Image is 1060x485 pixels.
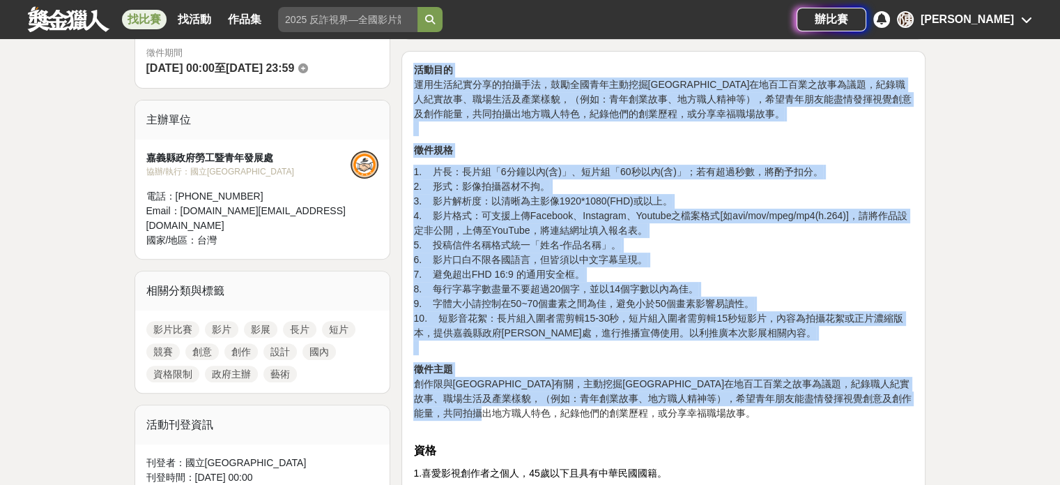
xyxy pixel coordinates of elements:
div: 刊登者： 國立[GEOGRAPHIC_DATA] [146,456,379,470]
strong: 資格 [413,445,436,456]
a: 影展 [244,321,277,338]
a: 找活動 [172,10,217,29]
div: 協辦/執行： 國立[GEOGRAPHIC_DATA] [146,165,351,178]
div: 主辦單位 [135,100,390,140]
div: [PERSON_NAME] [921,11,1014,28]
input: 2025 反詐視界—全國影片競賽 [278,7,417,32]
div: 活動刊登資訊 [135,405,390,445]
a: 設計 [263,343,297,360]
div: 電話： [PHONE_NUMBER] [146,189,351,204]
a: 藝術 [263,366,297,382]
div: 刊登時間： [DATE] 00:00 [146,470,379,485]
span: 國家/地區： [146,234,198,246]
a: 創作 [224,343,258,360]
a: 影片比賽 [146,321,199,338]
div: 嘉義縣政府勞工暨青年發展處 [146,151,351,165]
a: 國內 [302,343,336,360]
span: 至 [215,62,226,74]
strong: 徵件主題 [413,364,452,375]
span: 徵件期間 [146,47,183,58]
div: 相關分類與標籤 [135,271,390,311]
a: 作品集 [222,10,267,29]
a: 辦比賽 [797,8,866,31]
span: 1.喜愛影視創作者之個人，45歲以下且具有中華民國國籍。 [413,468,666,479]
a: 政府主辦 [205,366,258,382]
span: 台灣 [197,234,217,246]
a: 資格限制 [146,366,199,382]
p: 運用生活紀實分享的拍攝手法，鼓勵全國青年主動挖掘[GEOGRAPHIC_DATA]在地百工百業之故事為議題，紀錄職人紀實故事、職場生活及產業樣貌，（例如：青年創業故事、地方職人精神等），希望青年... [413,63,914,136]
a: 短片 [322,321,355,338]
a: 競賽 [146,343,180,360]
a: 長片 [283,321,316,338]
p: 創作限與[GEOGRAPHIC_DATA]有關，主動挖掘[GEOGRAPHIC_DATA]在地百工百業之故事為議題，紀錄職人紀實故事、職場生活及產業樣貌，（例如：青年創業故事、地方職人精神等），... [413,362,914,435]
a: 創意 [185,343,219,360]
p: 1. 片長：長片組「6分鐘以內(含)」、短片組「60秒以內(含)」；若有超過秒數，將酌予扣分。 2. 形式：影像拍攝器材不拘。 3. 影片解析度：以清晰為主影像1920*1080(FHD)或以上... [413,165,914,355]
span: [DATE] 23:59 [226,62,294,74]
a: 找比賽 [122,10,167,29]
a: 影片 [205,321,238,338]
strong: 活動目的 [413,64,452,75]
span: [DATE] 00:00 [146,62,215,74]
div: Email： [DOMAIN_NAME][EMAIL_ADDRESS][DOMAIN_NAME] [146,204,351,233]
div: 陳 [897,11,914,28]
strong: 徵件規格 [413,144,452,156]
